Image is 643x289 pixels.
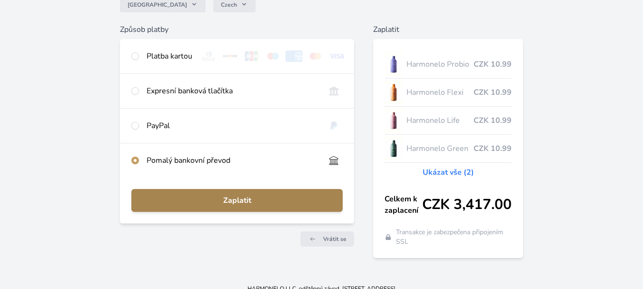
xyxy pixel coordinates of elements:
span: CZK 10.99 [474,87,512,98]
div: Expresní banková tlačítka [147,85,317,97]
span: [GEOGRAPHIC_DATA] [128,1,187,9]
span: Harmonelo Flexi [406,87,474,98]
img: amex.svg [286,50,303,62]
span: CZK 10.99 [474,143,512,154]
h6: Zaplatit [373,24,523,35]
span: Harmonelo Life [406,115,474,126]
img: CLEAN_FLEXI_se_stinem_x-hi_(1)-lo.jpg [385,80,403,104]
div: Platba kartou [147,50,192,62]
img: diners.svg [200,50,218,62]
div: PayPal [147,120,317,131]
img: CLEAN_GREEN_se_stinem_x-lo.jpg [385,137,403,160]
span: Celkem k zaplacení [385,193,422,216]
span: CZK 10.99 [474,59,512,70]
a: Vrátit se [300,231,354,247]
img: maestro.svg [264,50,282,62]
img: discover.svg [221,50,239,62]
button: Zaplatit [131,189,343,212]
a: Ukázat vše (2) [423,167,474,178]
img: mc.svg [307,50,324,62]
span: Harmonelo Green [406,143,474,154]
img: CLEAN_PROBIO_se_stinem_x-lo.jpg [385,52,403,76]
span: CZK 3,417.00 [422,196,512,213]
img: paypal.svg [325,120,343,131]
img: onlineBanking_CZ.svg [325,85,343,97]
img: jcb.svg [243,50,260,62]
span: Vrátit se [323,235,346,243]
span: CZK 10.99 [474,115,512,126]
img: visa.svg [328,50,346,62]
span: Harmonelo Probio [406,59,474,70]
span: Transakce je zabezpečena připojením SSL [396,228,512,247]
h6: Způsob platby [120,24,354,35]
span: Czech [221,1,237,9]
span: Zaplatit [139,195,335,206]
img: CLEAN_LIFE_se_stinem_x-lo.jpg [385,109,403,132]
img: bankTransfer_IBAN.svg [325,155,343,166]
div: Pomalý bankovní převod [147,155,317,166]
